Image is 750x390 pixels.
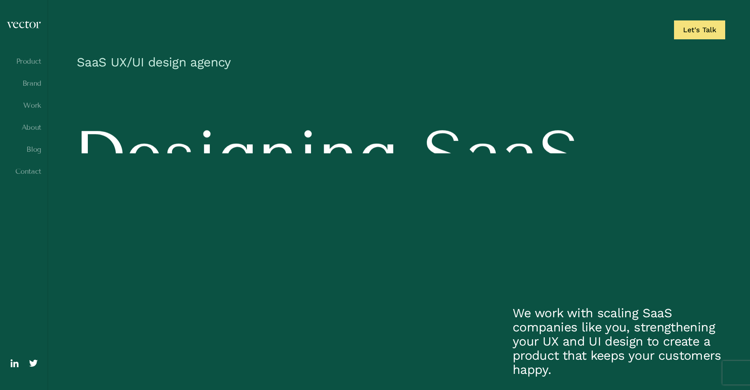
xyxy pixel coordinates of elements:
span: Designing [73,121,399,189]
a: Blog [6,145,41,153]
span: leave [541,281,709,348]
p: We work with scaling SaaS companies like you, strengthening your UX and UI design to create a pro... [513,306,725,377]
span: never [73,281,251,348]
a: Contact [6,167,41,175]
span: want [274,281,426,348]
span: to [450,281,517,348]
a: Brand [6,79,41,87]
a: Work [6,101,41,109]
h1: SaaS UX/UI design agency [73,50,725,78]
a: About [6,123,41,131]
a: Let's Talk [674,20,725,39]
a: Product [6,57,41,65]
span: SaaS [422,121,581,189]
